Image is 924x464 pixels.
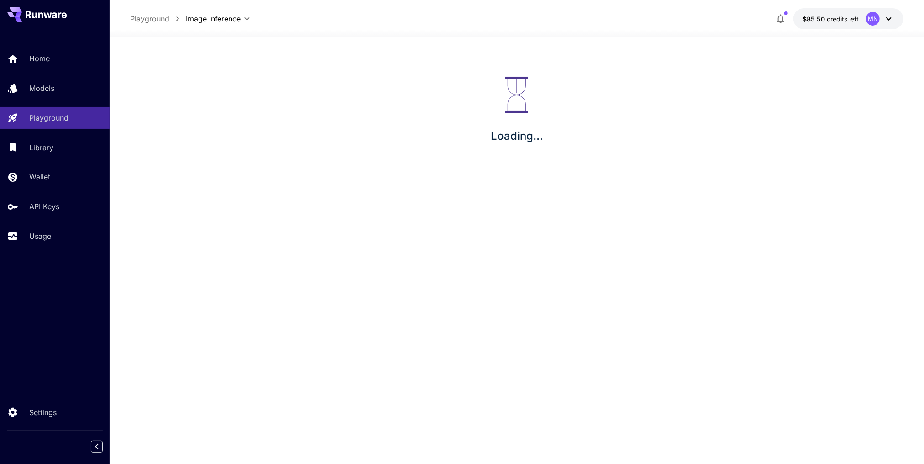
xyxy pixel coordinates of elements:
p: Wallet [29,171,50,182]
span: credits left [827,15,859,23]
p: Home [29,53,50,64]
div: v 4.0.24 [26,15,45,22]
div: Collapse sidebar [98,438,110,455]
img: tab_domain_overview_orange.svg [25,53,32,60]
p: Usage [29,231,51,242]
div: Domain Overview [35,54,82,60]
div: Domain: [URL] [24,24,65,31]
p: Playground [29,112,68,123]
div: Keywords by Traffic [101,54,154,60]
span: Image Inference [186,13,241,24]
span: $85.50 [803,15,827,23]
a: Playground [130,13,169,24]
img: tab_keywords_by_traffic_grey.svg [91,53,98,60]
button: Collapse sidebar [91,441,103,453]
p: Loading... [491,128,543,144]
p: Settings [29,407,57,418]
img: website_grey.svg [15,24,22,31]
div: $85.50393 [803,14,859,24]
p: Library [29,142,53,153]
div: MN [866,12,880,26]
nav: breadcrumb [130,13,186,24]
p: API Keys [29,201,59,212]
p: Models [29,83,54,94]
img: logo_orange.svg [15,15,22,22]
button: $85.50393MN [793,8,903,29]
